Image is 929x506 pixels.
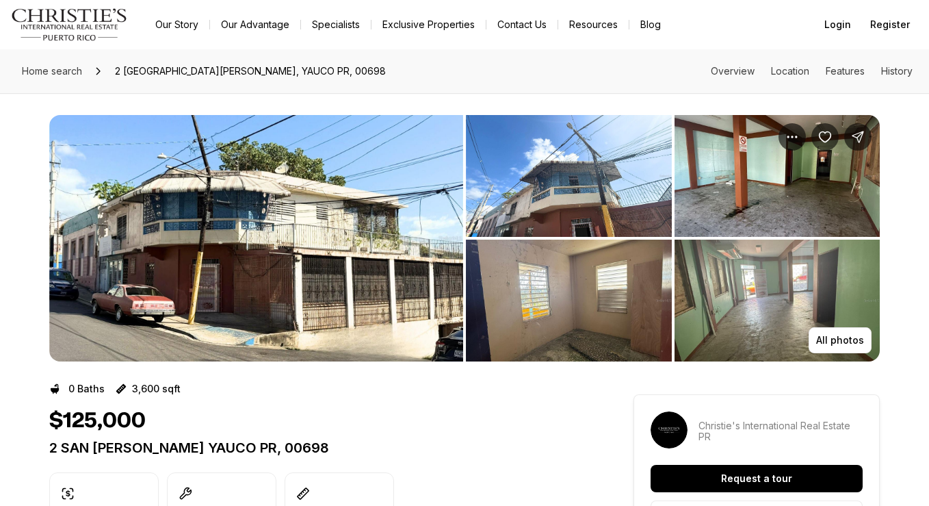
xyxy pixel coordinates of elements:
p: All photos [816,335,864,346]
a: Blog [629,15,672,34]
p: 0 Baths [68,383,105,394]
button: Register [862,11,918,38]
a: Skip to: Location [771,65,809,77]
span: 2 [GEOGRAPHIC_DATA][PERSON_NAME], YAUCO PR, 00698 [109,60,391,82]
button: Save Property: 2 SAN RAFAEL [811,123,839,151]
button: View image gallery [675,115,880,237]
button: Login [816,11,859,38]
button: Property options [778,123,806,151]
a: Exclusive Properties [371,15,486,34]
nav: Page section menu [711,66,913,77]
button: Share Property: 2 SAN RAFAEL [844,123,872,151]
p: Christie's International Real Estate PR [698,420,863,442]
span: Login [824,19,851,30]
a: Skip to: Features [826,65,865,77]
button: View image gallery [466,240,672,362]
div: Listing Photos [49,115,880,362]
button: View image gallery [49,115,463,362]
a: Skip to: History [881,65,913,77]
a: Our Advantage [210,15,300,34]
img: logo [11,8,128,41]
p: 2 SAN [PERSON_NAME] YAUCO PR, 00698 [49,440,584,456]
li: 2 of 4 [466,115,880,362]
button: View image gallery [675,240,880,362]
span: Register [870,19,910,30]
span: Home search [22,65,82,77]
button: All photos [809,327,872,353]
a: Skip to: Overview [711,65,755,77]
a: Specialists [301,15,371,34]
p: Request a tour [721,473,792,484]
button: View image gallery [466,115,672,237]
button: Contact Us [486,15,558,34]
a: Resources [558,15,629,34]
p: 3,600 sqft [132,383,181,394]
button: Request a tour [651,465,863,492]
li: 1 of 4 [49,115,463,362]
a: Home search [16,60,88,82]
h1: $125,000 [49,408,146,434]
a: Our Story [144,15,209,34]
